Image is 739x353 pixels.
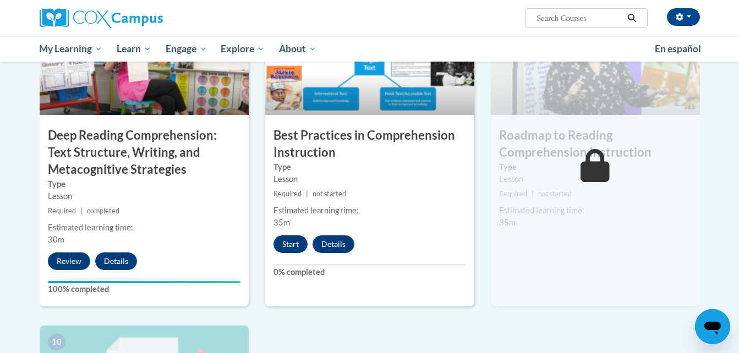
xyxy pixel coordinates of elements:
[48,235,64,244] span: 30m
[39,42,102,56] span: My Learning
[623,12,640,25] button: Search
[535,12,623,25] input: Search Courses
[117,42,151,56] span: Learn
[532,190,534,198] span: |
[273,235,308,253] button: Start
[499,190,527,198] span: Required
[272,36,324,62] a: About
[48,190,240,202] div: Lesson
[48,283,240,295] label: 100% completed
[273,190,302,198] span: Required
[655,43,701,54] span: En español
[273,161,466,173] label: Type
[48,222,240,234] div: Estimated learning time:
[538,190,572,198] span: not started
[273,173,466,185] div: Lesson
[499,218,516,227] span: 35m
[265,127,474,161] h3: Best Practices in Comprehension Instruction
[499,173,692,185] div: Lesson
[158,36,214,62] a: Engage
[110,36,158,62] a: Learn
[48,334,65,350] span: 10
[221,42,265,56] span: Explore
[87,207,119,215] span: completed
[23,36,716,62] div: Main menu
[667,8,700,26] button: Account Settings
[40,8,249,28] a: Cox Campus
[40,8,163,28] img: Cox Campus
[166,42,207,56] span: Engage
[648,37,708,60] a: En español
[695,309,730,344] iframe: Button to launch messaging window
[40,127,249,178] h3: Deep Reading Comprehension: Text Structure, Writing, and Metacognitive Strategies
[32,36,110,62] a: My Learning
[499,205,692,217] div: Estimated learning time:
[48,252,90,270] button: Review
[313,235,354,253] button: Details
[48,281,240,283] div: Your progress
[95,252,137,270] button: Details
[499,161,692,173] label: Type
[273,205,466,217] div: Estimated learning time:
[273,266,466,278] label: 0% completed
[491,127,700,161] h3: Roadmap to Reading Comprehension Instruction
[80,207,83,215] span: |
[279,42,316,56] span: About
[48,178,240,190] label: Type
[313,190,346,198] span: not started
[273,218,290,227] span: 35m
[48,207,76,215] span: Required
[214,36,272,62] a: Explore
[306,190,308,198] span: |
